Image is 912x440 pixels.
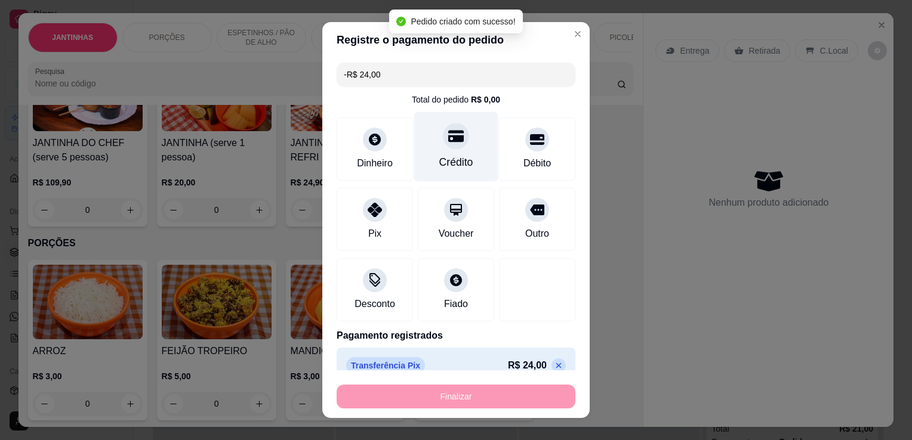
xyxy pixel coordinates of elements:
button: Close [568,24,587,44]
p: Pagamento registrados [337,329,575,343]
div: Débito [523,156,551,171]
div: Fiado [444,297,468,311]
header: Registre o pagamento do pedido [322,22,590,58]
div: Dinheiro [357,156,393,171]
p: R$ 24,00 [508,358,547,373]
div: Total do pedido [412,94,500,106]
div: Desconto [355,297,395,311]
input: Ex.: hambúrguer de cordeiro [344,63,568,86]
p: Transferência Pix [346,357,425,374]
span: Pedido criado com sucesso! [411,17,515,26]
div: Voucher [439,227,474,241]
span: check-circle [396,17,406,26]
div: Outro [525,227,549,241]
div: Crédito [439,154,473,170]
div: Pix [368,227,381,241]
div: R$ 0,00 [471,94,500,106]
